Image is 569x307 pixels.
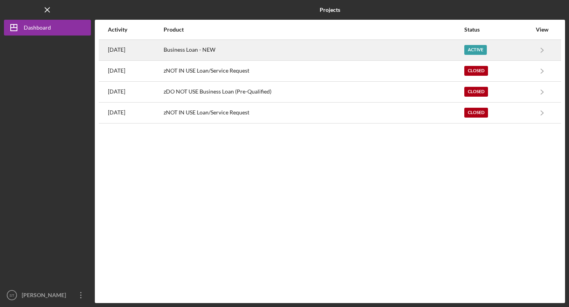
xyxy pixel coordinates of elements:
div: Closed [464,66,488,76]
div: Activity [108,26,163,33]
button: ST[PERSON_NAME] [4,287,91,303]
div: [PERSON_NAME] [20,287,71,305]
div: Dashboard [24,20,51,37]
div: Business Loan - NEW [164,40,463,60]
div: Product [164,26,463,33]
time: 2025-09-04 15:13 [108,47,125,53]
div: Active [464,45,487,55]
div: Closed [464,87,488,97]
time: 2022-11-06 16:55 [108,109,125,116]
div: Closed [464,108,488,118]
div: zDO NOT USE Business Loan (Pre-Qualified) [164,82,463,102]
button: Dashboard [4,20,91,36]
div: Status [464,26,531,33]
div: View [532,26,552,33]
time: 2023-01-10 15:01 [108,88,125,95]
text: ST [9,293,14,298]
div: zNOT IN USE Loan/Service Request [164,103,463,123]
time: 2023-01-18 21:32 [108,67,125,74]
b: Projects [320,7,340,13]
div: zNOT IN USE Loan/Service Request [164,61,463,81]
